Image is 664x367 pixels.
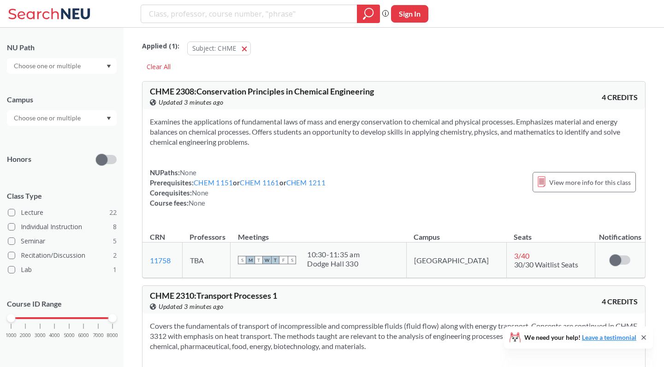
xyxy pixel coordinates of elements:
span: None [189,199,205,207]
span: 5000 [64,333,75,338]
svg: Dropdown arrow [107,117,111,120]
span: Applied ( 1 ): [142,41,179,51]
th: Campus [406,223,506,243]
button: Subject: CHME [187,41,251,55]
a: 11758 [150,256,171,265]
div: Dropdown arrow [7,58,117,74]
div: 10:30 - 11:35 am [307,250,360,259]
span: 6000 [78,333,89,338]
label: Recitation/Discussion [8,249,117,261]
label: Seminar [8,235,117,247]
span: S [238,256,246,264]
th: Notifications [595,223,645,243]
button: Sign In [391,5,428,23]
p: Course ID Range [7,299,117,309]
span: F [279,256,288,264]
div: Dodge Hall 330 [307,259,360,268]
span: None [180,168,196,177]
div: NU Path [7,42,117,53]
label: Lecture [8,207,117,219]
input: Class, professor, course number, "phrase" [148,6,350,22]
span: 8000 [107,333,118,338]
svg: Dropdown arrow [107,65,111,68]
span: S [288,256,296,264]
span: 4 CREDITS [602,92,638,102]
span: View more info for this class [549,177,631,188]
td: [GEOGRAPHIC_DATA] [406,243,506,278]
input: Choose one or multiple [9,60,87,71]
span: W [263,256,271,264]
span: 3 / 40 [514,251,529,260]
span: 5 [113,236,117,246]
span: Updated 3 minutes ago [159,302,224,312]
input: Choose one or multiple [9,112,87,124]
a: CHEM 1151 [194,178,233,187]
span: Subject: CHME [192,44,236,53]
span: 2000 [20,333,31,338]
span: 22 [109,207,117,218]
span: 4 CREDITS [602,296,638,307]
label: Lab [8,264,117,276]
th: Seats [506,223,595,243]
div: NUPaths: Prerequisites: or or Corequisites: Course fees: [150,167,326,208]
span: 8 [113,222,117,232]
a: Leave a testimonial [582,333,636,341]
th: Meetings [231,223,407,243]
p: Honors [7,154,31,165]
th: Professors [182,223,231,243]
div: Clear All [142,60,175,74]
div: magnifying glass [357,5,380,23]
a: CHEM 1161 [240,178,279,187]
span: 3000 [35,333,46,338]
section: Covers the fundamentals of transport of incompressible and compressible fluids (fluid flow) along... [150,321,638,351]
svg: magnifying glass [363,7,374,20]
span: CHME 2308 : Conservation Principles in Chemical Engineering [150,86,374,96]
div: Campus [7,95,117,105]
span: Class Type [7,191,117,201]
div: CRN [150,232,165,242]
a: CHEM 1211 [286,178,326,187]
div: Dropdown arrow [7,110,117,126]
span: 7000 [93,333,104,338]
td: TBA [182,243,231,278]
span: 1 [113,265,117,275]
span: T [271,256,279,264]
span: None [192,189,208,197]
span: Updated 3 minutes ago [159,97,224,107]
span: 4000 [49,333,60,338]
span: CHME 2310 : Transport Processes 1 [150,290,277,301]
span: 1000 [6,333,17,338]
span: M [246,256,255,264]
span: T [255,256,263,264]
span: 2 [113,250,117,260]
span: 30/30 Waitlist Seats [514,260,578,269]
span: We need your help! [524,334,636,341]
label: Individual Instruction [8,221,117,233]
section: Examines the applications of fundamental laws of mass and energy conservation to chemical and phy... [150,117,638,147]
